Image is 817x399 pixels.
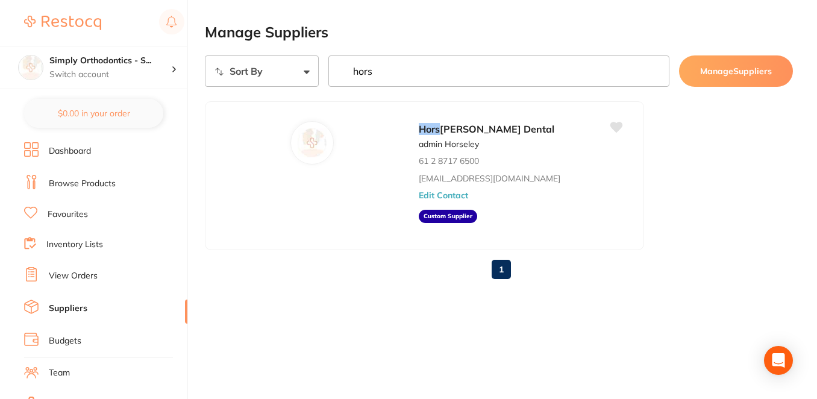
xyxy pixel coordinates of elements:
p: admin Horseley [419,139,479,149]
a: Dashboard [49,145,91,157]
img: Simply Orthodontics - Sunbury [19,55,43,80]
em: Hors [419,123,440,135]
span: [PERSON_NAME] Dental [440,123,554,135]
a: Suppliers [49,303,87,315]
p: Switch account [49,69,171,81]
a: 1 [492,257,511,281]
a: Inventory Lists [46,239,103,251]
a: Restocq Logo [24,9,101,37]
a: [EMAIL_ADDRESS][DOMAIN_NAME] [419,174,560,183]
input: Search Suppliers [328,55,669,87]
a: Budgets [49,335,81,347]
a: Favourites [48,209,88,221]
a: Team [49,367,70,379]
p: 61 2 8717 6500 [419,156,479,166]
h2: Manage Suppliers [205,24,793,41]
a: View Orders [49,270,98,282]
div: Open Intercom Messenger [764,346,793,375]
a: Browse Products [49,178,116,190]
button: $0.00 in your order [24,99,163,128]
img: Restocq Logo [24,16,101,30]
img: Horseley Dental [298,128,327,157]
h4: Simply Orthodontics - Sunbury [49,55,171,67]
button: Edit Contact [419,190,468,200]
aside: Custom Supplier [419,210,477,223]
button: ManageSuppliers [679,55,793,87]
